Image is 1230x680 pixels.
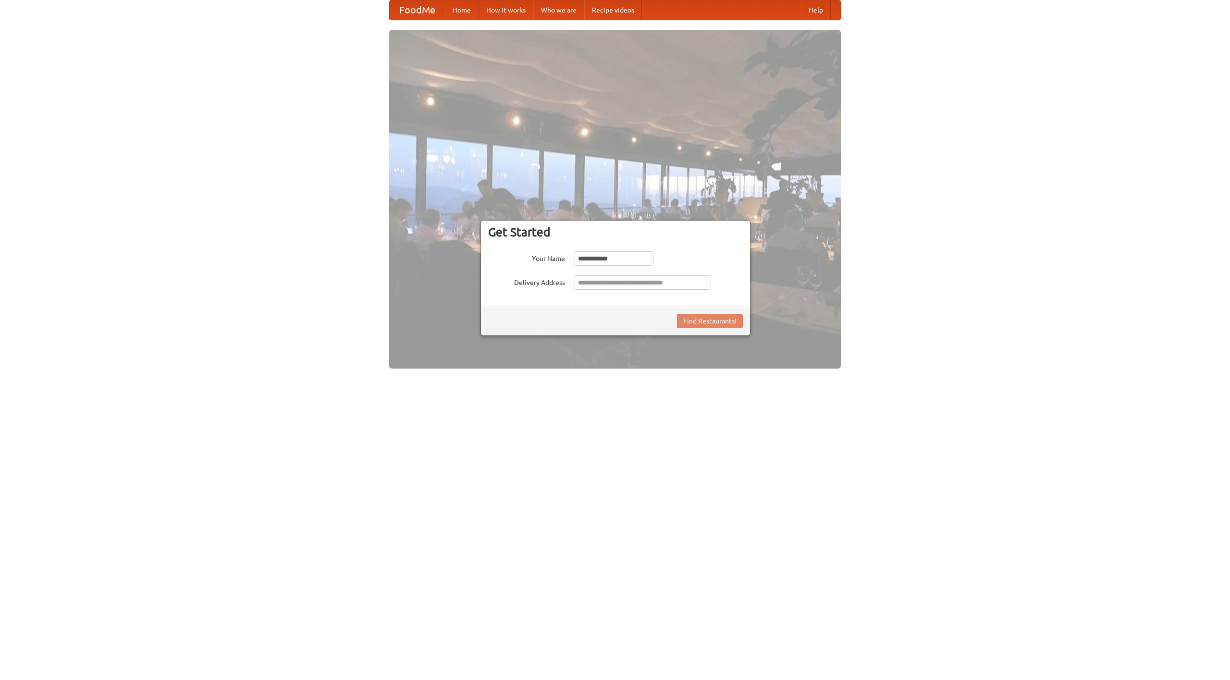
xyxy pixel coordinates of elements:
label: Delivery Address [488,275,565,287]
button: Find Restaurants! [677,314,743,328]
a: Who we are [533,0,584,20]
a: Home [445,0,479,20]
a: FoodMe [390,0,445,20]
a: Recipe videos [584,0,642,20]
a: Help [801,0,831,20]
h3: Get Started [488,225,743,239]
label: Your Name [488,251,565,263]
a: How it works [479,0,533,20]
